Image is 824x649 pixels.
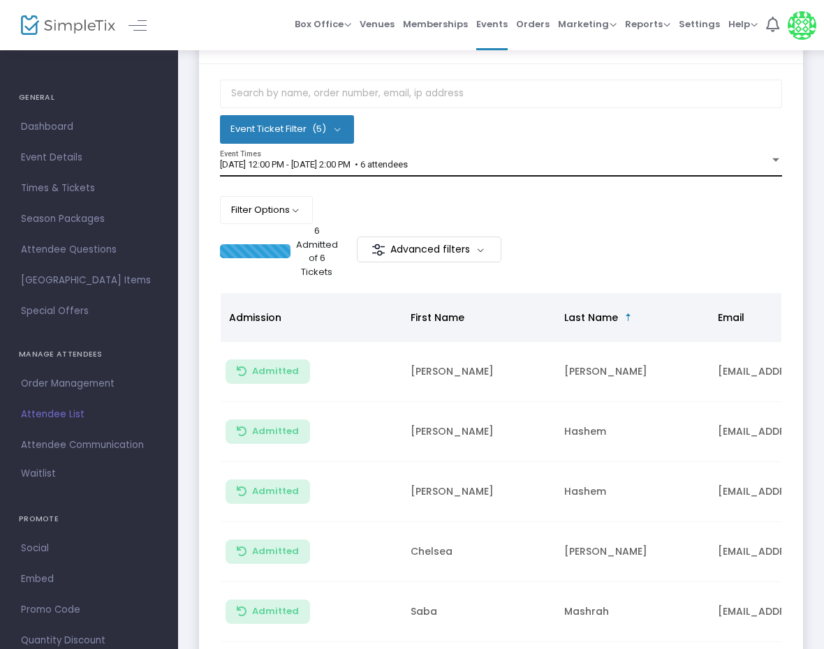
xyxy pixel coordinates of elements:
[229,311,281,324] span: Admission
[623,312,634,323] span: Sortable
[21,179,157,197] span: Times & Tickets
[21,302,157,320] span: Special Offers
[252,486,299,497] span: Admitted
[556,402,709,462] td: Hashem
[21,436,157,454] span: Attendee Communication
[21,467,56,481] span: Waitlist
[556,582,709,642] td: Mashrah
[402,582,556,642] td: Saba
[220,115,354,143] button: Event Ticket Filter(5)
[556,462,709,522] td: Hashem
[679,6,720,42] span: Settings
[19,505,159,533] h4: PROMOTE
[516,6,550,42] span: Orders
[19,84,159,112] h4: GENERAL
[403,6,468,42] span: Memberships
[21,375,157,393] span: Order Management
[411,311,464,324] span: First Name
[220,196,313,224] button: Filter Options
[371,243,385,257] img: filter
[226,359,310,384] button: Admitted
[21,271,157,290] span: [GEOGRAPHIC_DATA] Items
[252,366,299,377] span: Admitted
[21,210,157,228] span: Season Packages
[728,17,758,31] span: Help
[402,462,556,522] td: [PERSON_NAME]
[252,606,299,617] span: Admitted
[220,159,408,170] span: [DATE] 12:00 PM - [DATE] 2:00 PM • 6 attendees
[402,522,556,582] td: Chelsea
[21,118,157,136] span: Dashboard
[220,80,782,108] input: Search by name, order number, email, ip address
[295,17,351,31] span: Box Office
[252,546,299,557] span: Admitted
[252,426,299,437] span: Admitted
[476,6,508,42] span: Events
[21,241,157,259] span: Attendee Questions
[226,539,310,564] button: Admitted
[21,539,157,558] span: Social
[556,522,709,582] td: [PERSON_NAME]
[296,224,338,278] p: 6 Admitted of 6 Tickets
[312,124,326,135] span: (5)
[21,570,157,588] span: Embed
[564,311,618,324] span: Last Name
[21,149,157,167] span: Event Details
[360,6,395,42] span: Venues
[21,405,157,424] span: Attendee List
[558,17,617,31] span: Marketing
[402,402,556,462] td: [PERSON_NAME]
[625,17,670,31] span: Reports
[556,342,709,402] td: [PERSON_NAME]
[21,601,157,619] span: Promo Code
[718,311,744,324] span: Email
[226,479,310,504] button: Admitted
[402,342,556,402] td: [PERSON_NAME]
[226,599,310,624] button: Admitted
[19,341,159,368] h4: MANAGE ATTENDEES
[357,237,501,262] m-button: Advanced filters
[226,419,310,444] button: Admitted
